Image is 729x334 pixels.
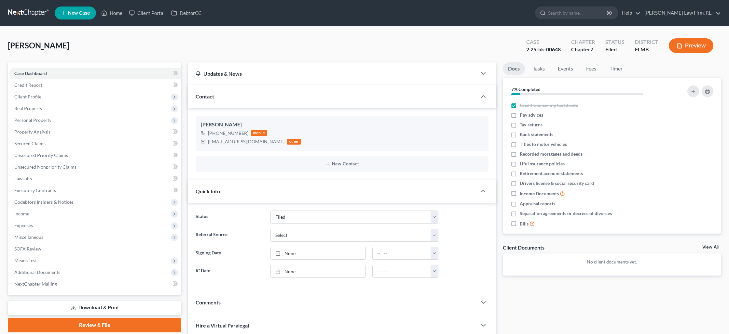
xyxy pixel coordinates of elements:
[520,221,529,227] span: Bills
[641,7,721,19] a: [PERSON_NAME] Law Firm, P.L.
[14,152,68,158] span: Unsecured Priority Claims
[669,38,713,53] button: Preview
[14,223,33,228] span: Expenses
[9,173,181,185] a: Lawsuits
[520,180,594,186] span: Drivers license & social security card
[520,170,583,177] span: Retirement account statements
[590,46,593,52] span: 7
[373,265,431,277] input: -- : --
[192,229,267,242] label: Referral Source
[520,161,565,167] span: Life insurance policies
[9,79,181,91] a: Credit Report
[201,161,483,167] button: New Contact
[201,121,483,129] div: [PERSON_NAME]
[8,300,181,315] a: Download & Print
[14,269,60,275] span: Additional Documents
[196,70,469,77] div: Updates & News
[511,86,541,92] strong: 7% Completed
[8,41,69,50] span: [PERSON_NAME]
[14,199,74,205] span: Codebtors Insiders & Notices
[14,94,41,99] span: Client Profile
[520,210,612,217] span: Separation agreements or decrees of divorces
[196,299,221,305] span: Comments
[9,161,181,173] a: Unsecured Nonpriority Claims
[605,46,625,53] div: Filed
[14,82,42,88] span: Credit Report
[520,190,559,197] span: Income Documents
[98,7,126,19] a: Home
[196,322,249,328] span: Hire a Virtual Paralegal
[14,281,57,287] span: NextChapter Mailing
[14,106,42,111] span: Real Property
[526,38,561,46] div: Case
[14,211,29,216] span: Income
[571,46,595,53] div: Chapter
[520,131,553,138] span: Bank statements
[373,247,431,260] input: -- : --
[520,102,578,109] span: Credit Counseling Certificate
[192,265,267,278] label: IC Date
[14,187,56,193] span: Executory Contracts
[520,200,555,207] span: Appraisal reports
[14,129,50,135] span: Property Analysis
[8,318,181,332] a: Review & File
[520,112,543,118] span: Pay advices
[14,71,47,76] span: Case Dashboard
[14,246,41,251] span: SOFA Review
[14,176,32,181] span: Lawsuits
[503,244,544,251] div: Client Documents
[9,278,181,290] a: NextChapter Mailing
[520,151,583,157] span: Recorded mortgages and deeds
[287,139,301,145] div: other
[9,126,181,138] a: Property Analysis
[635,38,658,46] div: District
[9,149,181,161] a: Unsecured Priority Claims
[271,265,365,277] a: None
[68,11,90,16] span: New Case
[702,245,719,250] a: View All
[548,7,608,19] input: Search by name...
[192,211,267,224] label: Status
[581,62,602,75] a: Fees
[553,62,578,75] a: Events
[508,259,716,265] p: No client documents yet.
[208,138,284,145] div: [EMAIL_ADDRESS][DOMAIN_NAME]
[604,62,628,75] a: Timer
[619,7,640,19] a: Help
[14,258,37,263] span: Means Test
[503,62,525,75] a: Docs
[271,247,365,260] a: None
[168,7,205,19] a: DebtorCC
[9,185,181,196] a: Executory Contracts
[192,247,267,260] label: Signing Date
[605,38,625,46] div: Status
[14,234,43,240] span: Miscellaneous
[9,68,181,79] a: Case Dashboard
[528,62,550,75] a: Tasks
[14,141,46,146] span: Secured Claims
[520,141,567,148] span: Titles to motor vehicles
[196,93,214,99] span: Contact
[9,138,181,149] a: Secured Claims
[251,130,267,136] div: mobile
[208,130,248,136] div: [PHONE_NUMBER]
[571,38,595,46] div: Chapter
[635,46,658,53] div: FLMB
[126,7,168,19] a: Client Portal
[9,243,181,255] a: SOFA Review
[14,117,51,123] span: Personal Property
[520,122,543,128] span: Tax returns
[526,46,561,53] div: 2:25-bk-00648
[196,188,220,194] span: Quick Info
[14,164,76,170] span: Unsecured Nonpriority Claims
